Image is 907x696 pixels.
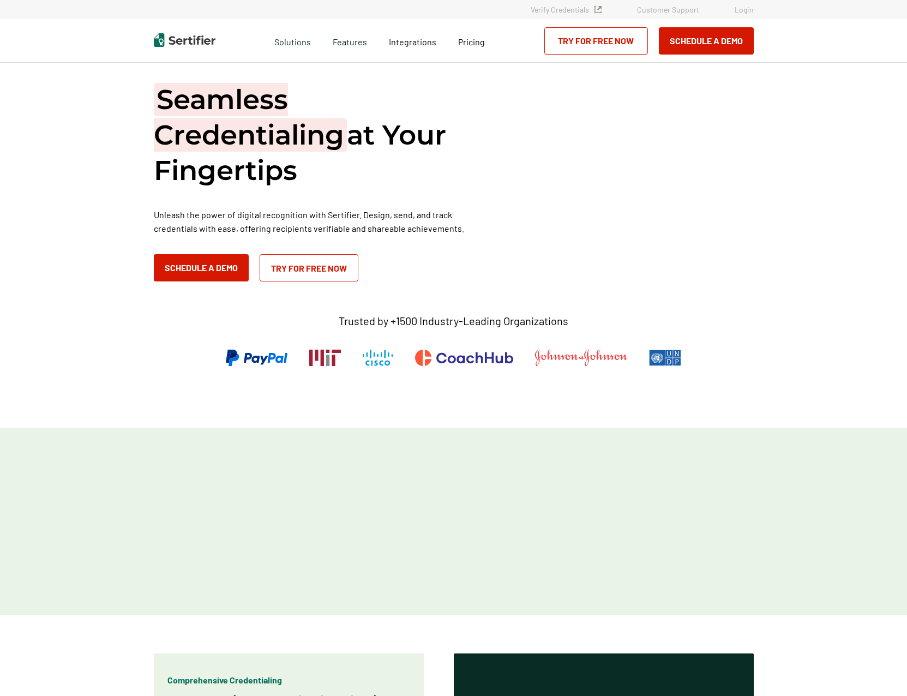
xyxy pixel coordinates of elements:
[535,350,627,366] img: Johnson & Johnson
[260,254,358,281] a: Try for Free Now
[154,83,347,152] span: Seamless Credentialing
[167,673,282,687] p: Comprehensive Credentialing
[154,33,215,47] img: Sertifier | Digital Credentialing Platform
[363,350,393,366] img: Cisco
[637,5,699,14] a: Customer Support
[339,314,568,328] p: Trusted by +1500 Industry-Leading Organizations
[309,350,341,366] img: Massachusetts Institute of Technology
[531,5,602,14] a: Verify Credentials
[389,37,436,47] span: Integrations
[154,208,481,235] p: Unleash the power of digital recognition with Sertifier. Design, send, and track credentials with...
[389,34,436,47] a: Integrations
[649,350,681,366] img: UNDP
[154,82,481,188] h1: at Your Fingertips
[226,350,287,366] img: PayPal
[594,6,602,13] img: Verified
[458,37,485,47] span: Pricing
[415,350,513,366] img: CoachHub
[274,34,311,47] span: Solutions
[333,34,367,47] span: Features
[544,27,648,55] a: Try for Free Now
[735,5,754,14] a: Login
[458,34,485,47] a: Pricing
